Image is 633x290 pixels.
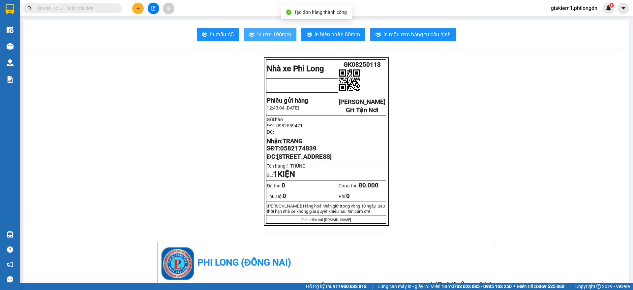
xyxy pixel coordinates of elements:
[346,192,350,200] span: 0
[451,284,512,289] strong: 0708 023 035 - 0935 103 250
[63,21,140,31] div: 0938239478
[267,123,303,128] span: SĐT:
[307,32,312,38] span: printer
[606,5,612,11] img: icon-new-feature
[370,28,456,41] button: printerIn mẫu tem hàng tự cấu hình
[7,59,14,66] img: warehouse-icon
[151,6,156,11] span: file-add
[267,64,324,73] strong: Nhà xe Phi Long
[6,4,14,14] img: logo-vxr
[36,5,114,12] input: Tìm tên, số ĐT hoặc mã đơn
[6,28,58,38] div: 0933800225
[249,32,255,38] span: printer
[282,182,285,189] span: 0
[197,28,239,41] button: printerIn mẫu A5
[517,283,564,290] span: Miền Bắc
[372,283,373,290] span: |
[27,6,32,11] span: search
[301,28,365,41] button: printerIn biên nhận 80mm
[276,123,303,128] span: 0982559421
[7,276,13,282] span: message
[166,6,171,11] span: aim
[267,129,274,135] span: ĐC:
[267,117,385,122] p: Gửi:
[63,31,140,65] span: 345/128A [PERSON_NAME], CẦU KHO Q1
[344,61,381,68] span: GK08250113
[338,284,367,289] strong: 1900 633 818
[610,3,613,8] span: 1
[267,204,385,214] span: [PERSON_NAME]: Hàng hoá nhận giữ trong vòng 10 ngày. Sau thời hạn nhà xe không giải quy...
[609,3,614,8] sup: 1
[546,4,603,12] span: giakiem1.philongdn
[148,3,159,14] button: file-add
[275,117,283,122] span: hào
[63,34,72,41] span: TC:
[338,191,386,202] td: Phí:
[7,43,14,50] img: warehouse-icon
[431,283,512,290] span: Miền Nam
[513,285,515,288] span: ⚪️
[383,30,451,39] span: In mẫu tem hàng tự cấu hình
[210,30,234,39] span: In mẫu A5
[136,6,140,11] span: plus
[376,32,381,38] span: printer
[339,98,385,106] span: [PERSON_NAME]
[7,26,14,33] img: warehouse-icon
[266,180,338,191] td: Đã thu:
[286,10,291,15] span: check-circle
[301,218,351,222] span: Phát triển bởi [DOMAIN_NAME]
[618,3,629,14] button: caret-down
[377,283,429,290] span: Cung cấp máy in - giấy in:
[7,246,13,253] span: question-circle
[63,14,140,21] div: hương
[63,6,140,14] div: GH Tận Nơi
[132,3,144,14] button: plus
[63,6,79,13] span: Nhận:
[202,32,207,38] span: printer
[257,30,291,39] span: In tem 100mm
[346,107,378,114] span: GH Tận Nơi
[197,257,291,268] b: Phi Long (Đồng Nai)
[277,153,332,160] span: [STREET_ADDRESS]
[596,284,601,289] span: copyright
[267,97,308,104] strong: Phiếu gửi hàng
[267,105,299,111] span: 12:43:04 [DATE]
[244,28,296,41] button: printerIn tem 100mm
[620,5,626,11] span: caret-down
[283,138,303,145] span: TRANG
[161,247,194,280] img: logo.jpg
[294,10,347,15] span: Tạo đơn hàng thành công
[6,6,16,13] span: Gửi:
[7,261,13,268] span: notification
[339,69,360,91] img: qr-code
[163,3,174,14] button: aim
[286,163,309,169] span: 1 THÙNG
[306,283,367,290] span: Hỗ trợ kỹ thuật:
[267,153,331,160] span: ĐC:
[280,145,316,152] span: 0582174839
[536,284,564,289] strong: 0369 525 060
[6,20,58,28] div: .
[6,6,58,20] div: [PERSON_NAME]
[359,182,378,189] span: 80.000
[267,173,295,178] span: SL:
[569,283,570,290] span: |
[267,163,385,169] p: Tên hàng:
[283,192,286,200] span: 0
[267,138,316,152] strong: Nhận: SĐT:
[315,30,360,39] span: In biên nhận 80mm
[273,170,278,179] span: 1
[7,76,14,83] img: solution-icon
[338,180,386,191] td: Chưa thu:
[266,191,338,202] td: Thu Hộ:
[278,170,295,179] strong: KIỆN
[7,231,14,238] img: warehouse-icon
